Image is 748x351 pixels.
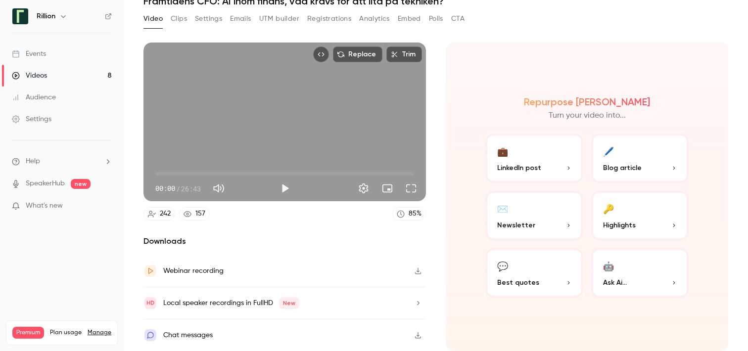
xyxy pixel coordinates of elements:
h6: Rillion [37,11,55,21]
div: 💬 [497,258,508,273]
span: LinkedIn post [497,163,541,173]
div: 🖊️ [603,143,614,159]
button: Analytics [359,11,390,27]
button: Embed video [313,46,329,62]
button: Polls [429,11,443,27]
button: Settings [195,11,222,27]
div: Videos [12,71,47,81]
span: new [71,179,91,189]
span: Blog article [603,163,642,173]
div: Webinar recording [163,265,224,277]
div: Events [12,49,46,59]
span: What's new [26,201,63,211]
button: Replace [333,46,382,62]
span: Best quotes [497,277,539,288]
div: ✉️ [497,201,508,216]
button: CTA [451,11,465,27]
a: SpeakerHub [26,178,65,189]
button: Embed [398,11,421,27]
button: 💬Best quotes [485,248,583,298]
button: Clips [171,11,187,27]
button: Video [143,11,163,27]
button: 🤖Ask Ai... [591,248,689,298]
a: 85% [392,207,426,220]
button: Trim [386,46,422,62]
span: Premium [12,327,44,339]
span: New [279,297,299,309]
span: Newsletter [497,220,535,230]
div: Settings [12,114,51,124]
span: 00:00 [155,183,175,194]
iframe: Noticeable Trigger [100,202,112,211]
button: 💼LinkedIn post [485,133,583,183]
h2: Repurpose [PERSON_NAME] [524,96,650,108]
span: 26:43 [181,183,201,194]
h2: Downloads [143,235,426,247]
img: Rillion [12,8,28,24]
button: Settings [354,178,374,198]
button: Full screen [401,178,421,198]
div: Local speaker recordings in FullHD [163,297,299,309]
div: 242 [160,209,171,219]
div: 157 [195,209,205,219]
div: 💼 [497,143,508,159]
div: 🤖 [603,258,614,273]
button: 🖊️Blog article [591,133,689,183]
li: help-dropdown-opener [12,156,112,167]
span: / [176,183,180,194]
a: 157 [179,207,210,220]
span: Help [26,156,40,167]
button: ✉️Newsletter [485,191,583,240]
button: 🔑Highlights [591,191,689,240]
button: Registrations [307,11,351,27]
button: Turn on miniplayer [377,178,397,198]
div: Chat messages [163,329,213,341]
button: UTM builder [259,11,299,27]
div: 00:00 [155,183,201,194]
div: 85 % [409,209,421,219]
div: Audience [12,92,56,102]
p: Turn your video into... [549,110,626,122]
button: Mute [209,178,229,198]
span: Ask Ai... [603,277,627,288]
button: Emails [230,11,251,27]
span: Highlights [603,220,636,230]
a: 242 [143,207,175,220]
span: Plan usage [50,329,82,337]
div: 🔑 [603,201,614,216]
button: Play [275,178,295,198]
a: Manage [88,329,111,337]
